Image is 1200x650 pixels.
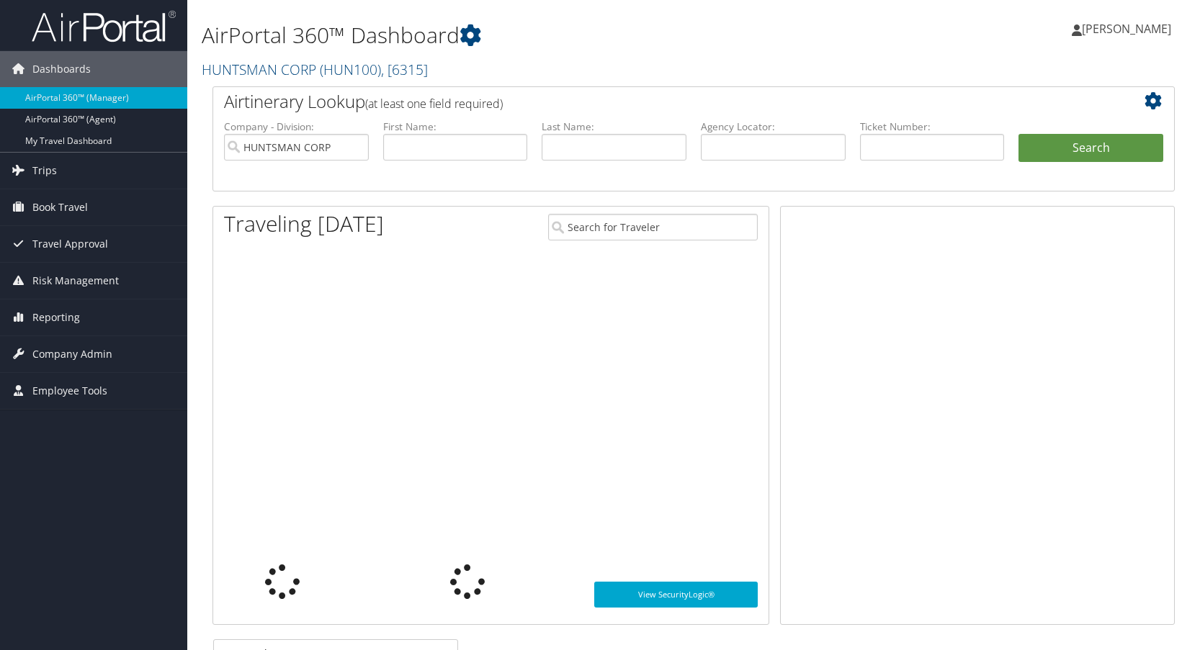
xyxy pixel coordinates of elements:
[365,96,503,112] span: (at least one field required)
[548,214,758,240] input: Search for Traveler
[32,153,57,189] span: Trips
[383,119,528,134] label: First Name:
[202,20,858,50] h1: AirPortal 360™ Dashboard
[32,373,107,409] span: Employee Tools
[202,60,428,79] a: HUNTSMAN CORP
[224,209,384,239] h1: Traveling [DATE]
[32,336,112,372] span: Company Admin
[381,60,428,79] span: , [ 6315 ]
[1072,7,1186,50] a: [PERSON_NAME]
[32,189,88,225] span: Book Travel
[1082,21,1171,37] span: [PERSON_NAME]
[1018,134,1163,163] button: Search
[32,51,91,87] span: Dashboards
[32,226,108,262] span: Travel Approval
[32,299,80,335] span: Reporting
[32,9,176,43] img: airportal-logo.png
[860,119,1005,134] label: Ticket Number:
[224,89,1083,114] h2: Airtinerary Lookup
[594,582,758,608] a: View SecurityLogic®
[32,263,119,299] span: Risk Management
[320,60,381,79] span: ( HUN100 )
[224,119,369,134] label: Company - Division:
[542,119,686,134] label: Last Name:
[701,119,846,134] label: Agency Locator:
